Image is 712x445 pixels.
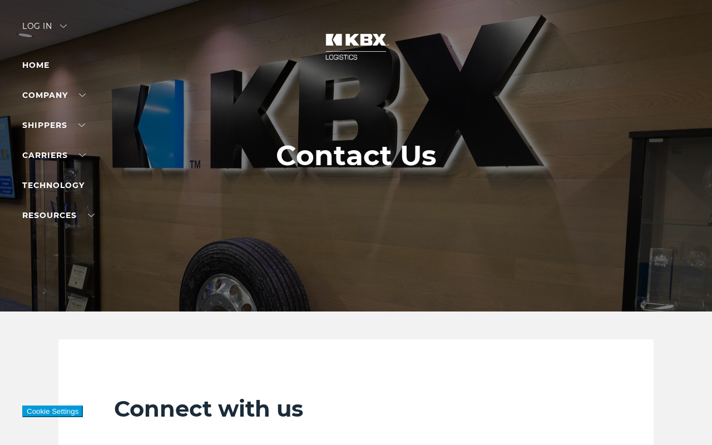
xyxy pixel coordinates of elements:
[314,22,398,71] img: kbx logo
[22,210,95,220] a: RESOURCES
[22,180,85,190] a: Technology
[114,395,598,423] h2: Connect with us
[656,392,712,445] iframe: Chat Widget
[22,22,67,38] div: Log in
[60,24,67,28] img: arrow
[22,90,86,100] a: Company
[22,120,85,130] a: SHIPPERS
[22,60,50,70] a: Home
[276,140,437,172] h1: Contact Us
[22,406,83,417] button: Cookie Settings
[22,150,86,160] a: Carriers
